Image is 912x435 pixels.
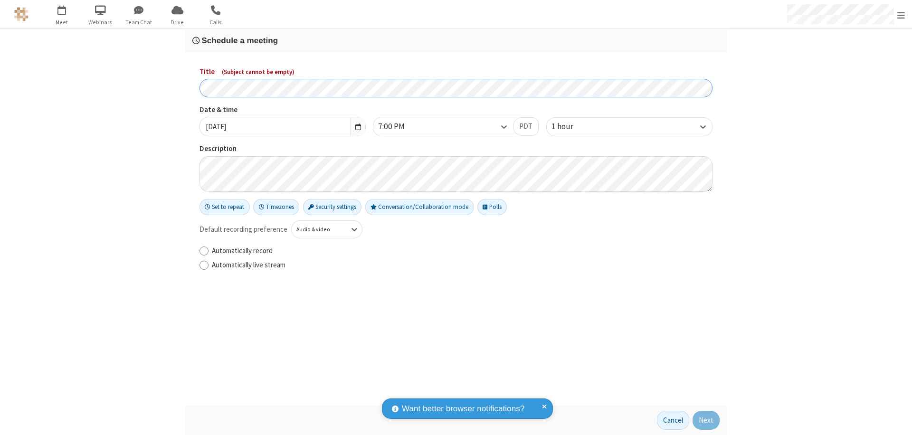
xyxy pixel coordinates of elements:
button: PDT [513,117,539,136]
button: Timezones [253,199,299,215]
button: Security settings [303,199,362,215]
div: 1 hour [551,121,589,133]
span: Want better browser notifications? [402,403,524,415]
span: Calls [198,18,234,27]
div: Audio & video [296,225,342,234]
span: ( Subject cannot be empty ) [222,68,294,76]
label: Title [199,66,712,77]
label: Automatically record [212,246,712,256]
button: Next [693,411,720,430]
span: Webinars [83,18,118,27]
label: Description [199,143,712,154]
span: Schedule a meeting [201,36,278,45]
button: Polls [477,199,507,215]
button: Set to repeat [199,199,250,215]
span: Team Chat [121,18,157,27]
div: 7:00 PM [378,121,421,133]
label: Date & time [199,104,366,115]
img: QA Selenium DO NOT DELETE OR CHANGE [14,7,28,21]
label: Automatically live stream [212,260,712,271]
span: Default recording preference [199,224,287,235]
button: Cancel [657,411,689,430]
span: Drive [160,18,195,27]
span: Meet [44,18,80,27]
button: Conversation/Collaboration mode [365,199,474,215]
